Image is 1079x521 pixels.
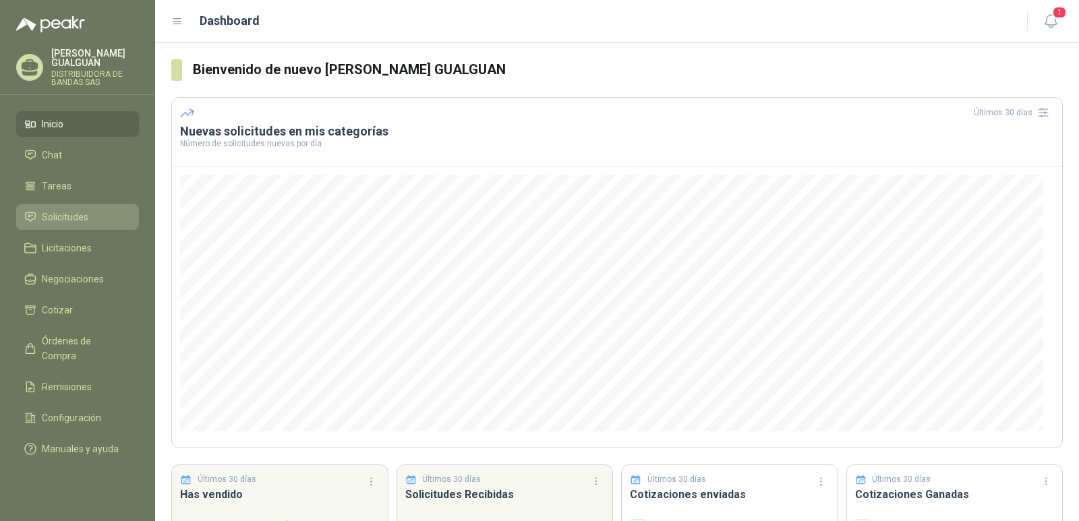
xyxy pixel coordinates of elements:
h3: Cotizaciones Ganadas [855,486,1055,503]
a: Inicio [16,111,139,137]
h1: Dashboard [200,11,260,30]
button: 1 [1039,9,1063,34]
span: Negociaciones [42,272,104,286]
a: Negociaciones [16,266,139,292]
a: Solicitudes [16,204,139,230]
p: [PERSON_NAME] GUALGUAN [51,49,139,67]
span: Cotizar [42,303,73,317]
span: Tareas [42,179,71,193]
a: Manuales y ayuda [16,436,139,462]
p: DISTRIBUIDORA DE BANDAS SAS [51,70,139,86]
h3: Bienvenido de nuevo [PERSON_NAME] GUALGUAN [193,59,1063,80]
a: Configuración [16,405,139,431]
span: Chat [42,148,62,162]
span: Inicio [42,117,63,131]
h3: Cotizaciones enviadas [630,486,829,503]
a: Órdenes de Compra [16,328,139,369]
span: Remisiones [42,379,92,394]
p: Últimos 30 días [872,473,931,486]
a: Tareas [16,173,139,199]
span: Solicitudes [42,210,88,224]
span: Órdenes de Compra [42,334,126,363]
span: Licitaciones [42,241,92,255]
a: Licitaciones [16,235,139,261]
span: 1 [1052,6,1067,19]
p: Número de solicitudes nuevas por día [180,140,1054,148]
img: Logo peakr [16,16,85,32]
a: Remisiones [16,374,139,400]
div: Últimos 30 días [974,102,1054,123]
span: Manuales y ayuda [42,441,119,456]
p: Últimos 30 días [422,473,481,486]
a: Cotizar [16,297,139,323]
p: Últimos 30 días [198,473,256,486]
h3: Solicitudes Recibidas [405,486,605,503]
p: Últimos 30 días [647,473,706,486]
span: Configuración [42,410,101,425]
a: Chat [16,142,139,168]
h3: Has vendido [180,486,380,503]
h3: Nuevas solicitudes en mis categorías [180,123,1054,140]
